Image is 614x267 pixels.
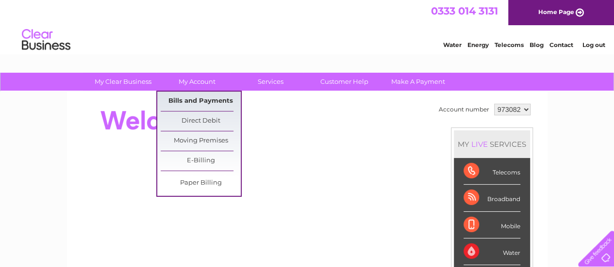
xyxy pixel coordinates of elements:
[83,73,163,91] a: My Clear Business
[469,140,490,149] div: LIVE
[78,5,537,47] div: Clear Business is a trading name of Verastar Limited (registered in [GEOGRAPHIC_DATA] No. 3667643...
[464,185,520,211] div: Broadband
[454,130,530,158] div: MY SERVICES
[443,41,462,48] a: Water
[582,41,605,48] a: Log out
[431,5,498,17] a: 0333 014 3131
[549,41,573,48] a: Contact
[467,41,489,48] a: Energy
[161,92,241,111] a: Bills and Payments
[161,111,241,131] a: Direct Debit
[530,41,544,48] a: Blog
[161,173,241,193] a: Paper Billing
[464,238,520,265] div: Water
[464,158,520,185] div: Telecoms
[157,73,237,91] a: My Account
[161,131,241,151] a: Moving Premises
[304,73,384,91] a: Customer Help
[231,73,311,91] a: Services
[21,25,71,55] img: logo.png
[161,151,241,171] a: E-Billing
[464,212,520,238] div: Mobile
[495,41,524,48] a: Telecoms
[378,73,458,91] a: Make A Payment
[436,101,492,118] td: Account number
